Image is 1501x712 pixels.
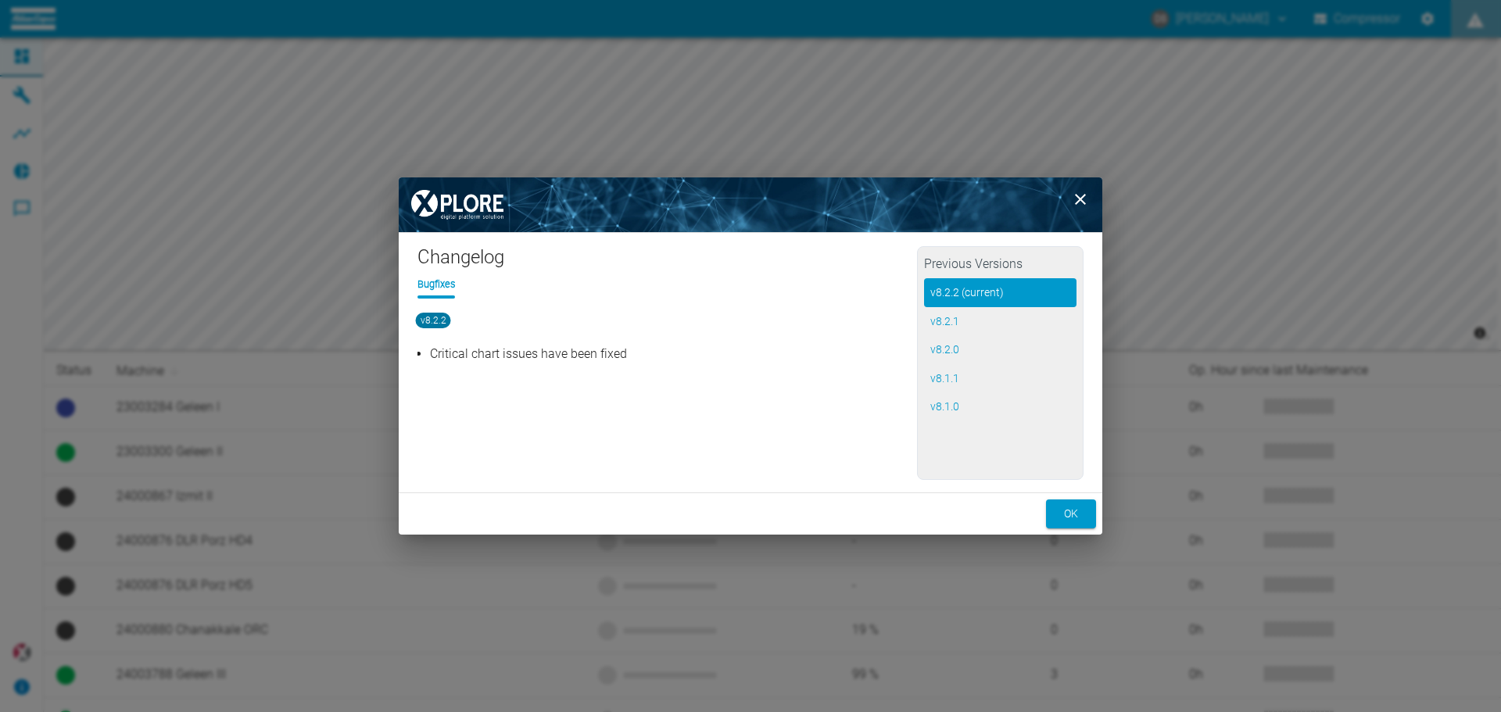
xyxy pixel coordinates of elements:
[924,307,1076,336] button: v8.2.1
[924,278,1076,307] button: v8.2.2 (current)
[924,364,1076,393] button: v8.1.1
[1046,499,1096,528] button: ok
[416,313,451,328] span: v8.2.2
[430,345,912,363] p: Critical chart issues have been fixed
[924,335,1076,364] button: v8.2.0
[399,177,1102,232] img: background image
[1065,184,1096,215] button: close
[417,277,455,292] li: Bugfixes
[417,245,917,277] h1: Changelog
[399,177,516,232] img: XPLORE Logo
[924,253,1076,278] h2: Previous Versions
[924,392,1076,421] button: v8.1.0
